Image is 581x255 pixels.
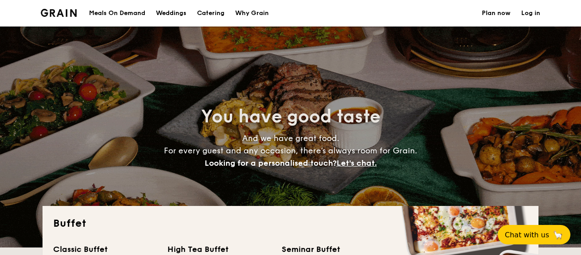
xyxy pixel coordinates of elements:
[505,231,549,239] span: Chat with us
[41,9,77,17] a: Logotype
[498,225,570,244] button: Chat with us🦙
[53,217,528,231] h2: Buffet
[553,230,563,240] span: 🦙
[164,133,417,168] span: And we have great food. For every guest and any occasion, there’s always room for Grain.
[337,158,377,168] span: Let's chat.
[205,158,337,168] span: Looking for a personalised touch?
[201,106,380,127] span: You have good taste
[41,9,77,17] img: Grain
